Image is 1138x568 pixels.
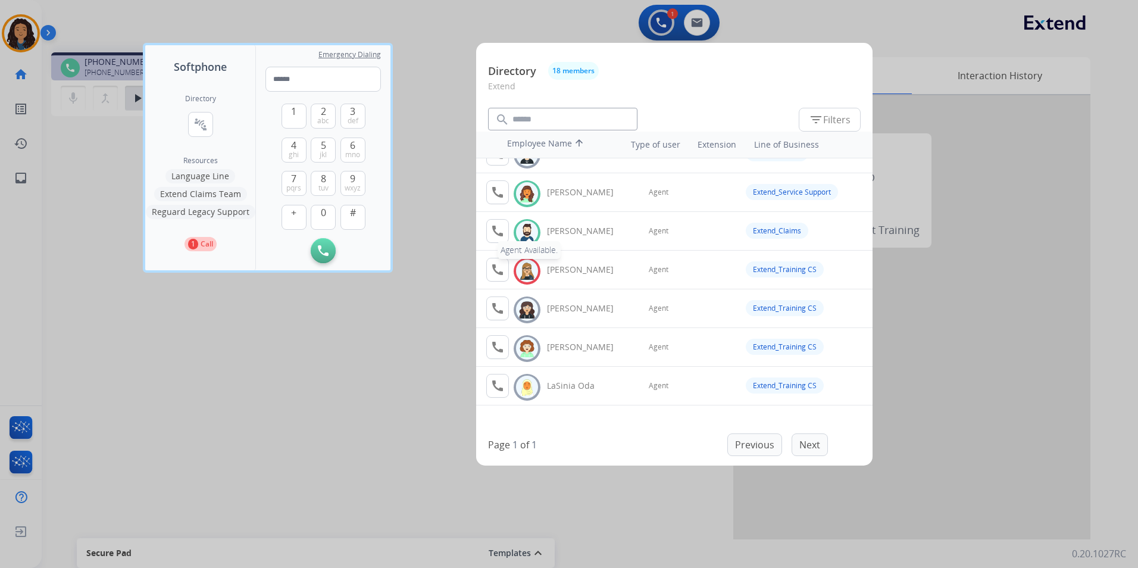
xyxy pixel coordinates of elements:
[518,223,536,242] img: avatar
[746,184,838,200] div: Extend_Service Support
[488,63,536,79] p: Directory
[518,339,536,358] img: avatar
[572,138,586,152] mat-icon: arrow_upward
[649,265,668,274] span: Agent
[350,138,355,152] span: 6
[547,264,627,276] div: [PERSON_NAME]
[282,171,307,196] button: 7pqrs
[350,104,355,118] span: 3
[340,104,365,129] button: 3def
[649,188,668,197] span: Agent
[649,342,668,352] span: Agent
[547,186,627,198] div: [PERSON_NAME]
[490,301,505,316] mat-icon: call
[340,171,365,196] button: 9wxyz
[321,171,326,186] span: 8
[282,138,307,163] button: 4ghi
[490,224,505,238] mat-icon: call
[649,381,668,391] span: Agent
[286,183,301,193] span: pqrs
[350,171,355,186] span: 9
[746,300,824,316] div: Extend_Training CS
[746,223,808,239] div: Extend_Claims
[495,113,509,127] mat-icon: search
[291,171,296,186] span: 7
[318,50,381,60] span: Emergency Dialing
[490,185,505,199] mat-icon: call
[498,241,561,259] div: Agent Available.
[488,438,510,452] p: Page
[321,138,326,152] span: 5
[185,94,216,104] h2: Directory
[146,205,255,219] button: Reguard Legacy Support
[311,205,336,230] button: 0
[311,138,336,163] button: 5jkl
[201,239,213,249] p: Call
[318,245,329,256] img: call-button
[501,132,608,158] th: Employee Name
[486,219,509,243] button: Agent Available.
[165,169,235,183] button: Language Line
[282,104,307,129] button: 1
[518,301,536,319] img: avatar
[350,205,356,220] span: #
[692,133,742,157] th: Extension
[490,340,505,354] mat-icon: call
[318,183,329,193] span: tuv
[746,377,824,394] div: Extend_Training CS
[518,185,536,203] img: avatar
[154,187,247,201] button: Extend Claims Team
[311,104,336,129] button: 2abc
[282,205,307,230] button: +
[291,205,296,220] span: +
[1072,547,1126,561] p: 0.20.1027RC
[183,156,218,166] span: Resources
[746,339,824,355] div: Extend_Training CS
[188,239,198,249] p: 1
[193,117,208,132] mat-icon: connect_without_contact
[320,150,327,160] span: jkl
[547,225,627,237] div: [PERSON_NAME]
[289,150,299,160] span: ghi
[809,113,851,127] span: Filters
[174,58,227,75] span: Softphone
[345,150,360,160] span: mno
[345,183,361,193] span: wxyz
[340,205,365,230] button: #
[291,138,296,152] span: 4
[518,378,536,397] img: avatar
[488,80,861,102] p: Extend
[547,302,627,314] div: [PERSON_NAME]
[348,116,358,126] span: def
[321,104,326,118] span: 2
[321,205,326,220] span: 0
[649,304,668,313] span: Agent
[520,438,529,452] p: of
[548,62,599,80] button: 18 members
[547,341,627,353] div: [PERSON_NAME]
[185,237,217,251] button: 1Call
[746,261,824,277] div: Extend_Training CS
[311,171,336,196] button: 8tuv
[809,113,823,127] mat-icon: filter_list
[518,262,536,280] img: avatar
[340,138,365,163] button: 6mno
[490,379,505,393] mat-icon: call
[291,104,296,118] span: 1
[748,133,867,157] th: Line of Business
[614,133,686,157] th: Type of user
[649,226,668,236] span: Agent
[547,380,627,392] div: LaSinia Oda
[799,108,861,132] button: Filters
[317,116,329,126] span: abc
[490,263,505,277] mat-icon: call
